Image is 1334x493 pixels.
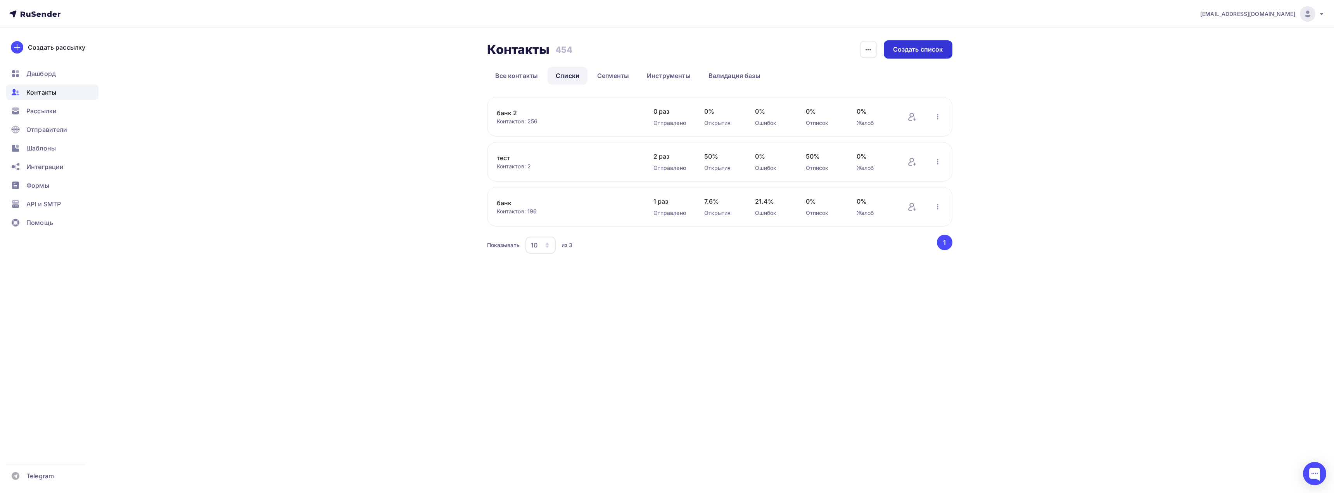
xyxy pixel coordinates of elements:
[653,164,689,172] div: Отправлено
[704,152,740,161] span: 50%
[704,164,740,172] div: Открытия
[806,164,841,172] div: Отписок
[704,209,740,217] div: Открытия
[6,140,98,156] a: Шаблоны
[26,218,53,227] span: Помощь
[26,69,56,78] span: Дашборд
[755,107,790,116] span: 0%
[857,152,892,161] span: 0%
[26,144,56,153] span: Шаблоны
[806,197,841,206] span: 0%
[653,209,689,217] div: Отправлено
[26,162,64,171] span: Интеграции
[6,103,98,119] a: Рассылки
[497,153,629,163] a: тест
[26,125,67,134] span: Отправители
[487,42,550,57] h2: Контакты
[497,108,629,118] a: банк 2
[639,67,699,85] a: Инструменты
[937,235,952,250] button: Go to page 1
[26,88,56,97] span: Контакты
[857,164,892,172] div: Жалоб
[589,67,637,85] a: Сегменты
[487,241,520,249] div: Показывать
[555,44,572,55] h3: 454
[1200,10,1295,18] span: [EMAIL_ADDRESS][DOMAIN_NAME]
[755,164,790,172] div: Ошибок
[562,241,573,249] div: из 3
[935,235,952,250] ul: Pagination
[497,118,638,125] div: Контактов: 256
[497,198,629,208] a: банк
[6,66,98,81] a: Дашборд
[857,197,892,206] span: 0%
[26,106,57,116] span: Рассылки
[857,119,892,127] div: Жалоб
[704,197,740,206] span: 7.6%
[26,471,54,481] span: Telegram
[497,208,638,215] div: Контактов: 196
[653,197,689,206] span: 1 раз
[806,209,841,217] div: Отписок
[857,107,892,116] span: 0%
[704,107,740,116] span: 0%
[755,209,790,217] div: Ошибок
[755,119,790,127] div: Ошибок
[755,197,790,206] span: 21.4%
[653,107,689,116] span: 0 раз
[497,163,638,170] div: Контактов: 2
[487,67,546,85] a: Все контакты
[806,152,841,161] span: 50%
[26,181,49,190] span: Формы
[806,107,841,116] span: 0%
[700,67,769,85] a: Валидация базы
[6,122,98,137] a: Отправители
[531,240,537,250] div: 10
[893,45,943,54] div: Создать список
[26,199,61,209] span: API и SMTP
[6,85,98,100] a: Контакты
[525,236,556,254] button: 10
[548,67,588,85] a: Списки
[653,119,689,127] div: Отправлено
[755,152,790,161] span: 0%
[806,119,841,127] div: Отписок
[653,152,689,161] span: 2 раз
[1200,6,1325,22] a: [EMAIL_ADDRESS][DOMAIN_NAME]
[28,43,85,52] div: Создать рассылку
[6,178,98,193] a: Формы
[857,209,892,217] div: Жалоб
[704,119,740,127] div: Открытия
